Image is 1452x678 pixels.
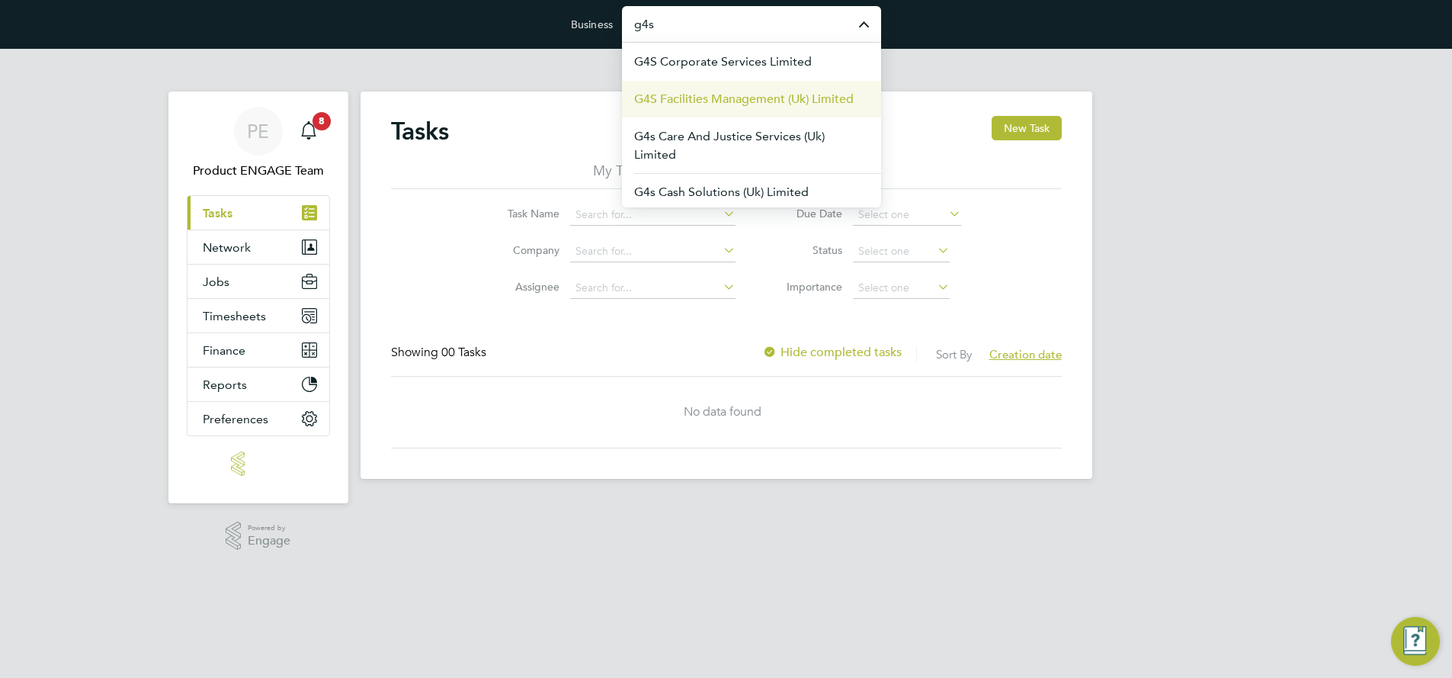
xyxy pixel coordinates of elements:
span: Engage [248,535,290,548]
label: Hide completed tasks [762,345,902,360]
label: Sort By [936,347,972,361]
nav: Main navigation [168,92,348,503]
button: Reports [188,368,329,401]
span: Finance [203,343,245,358]
button: Preferences [188,402,329,435]
a: 8 [293,107,324,156]
input: Select one [853,204,961,226]
span: G4S Facilities Management (Uk) Limited [634,90,854,108]
span: Tasks [203,206,232,220]
a: Tasks [188,196,329,230]
span: G4s Care And Justice Services (Uk) Limited [634,127,869,164]
span: G4S Corporate Services Limited [634,53,812,71]
div: Showing [391,345,489,361]
label: Importance [774,280,842,294]
span: 8 [313,112,331,130]
input: Select one [853,241,950,262]
span: Jobs [203,275,229,289]
label: Due Date [774,207,842,220]
button: Timesheets [188,299,329,333]
li: My Tasks [593,162,648,189]
a: PEProduct ENGAGE Team [187,107,330,180]
label: Business [571,18,613,31]
label: Task Name [491,207,559,220]
h2: Tasks [391,116,449,146]
label: Assignee [491,280,559,294]
span: Powered by [248,522,290,535]
button: Jobs [188,265,329,298]
span: Product ENGAGE Team [187,162,330,180]
a: Go to home page [187,451,330,476]
span: PE [247,121,269,141]
label: Company [491,243,559,257]
button: Finance [188,333,329,367]
a: Powered byEngage [226,522,290,551]
button: Engage Resource Center [1391,617,1440,666]
button: New Task [992,116,1062,140]
span: Network [203,240,251,255]
input: Search for... [570,278,736,299]
span: Reports [203,378,247,392]
span: 00 Tasks [441,345,486,360]
span: Creation date [989,347,1062,361]
div: No data found [391,404,1054,420]
label: Status [774,243,842,257]
button: Network [188,230,329,264]
span: Preferences [203,412,268,426]
img: engage-logo-retina.png [231,451,286,476]
input: Search for... [570,204,736,226]
span: Timesheets [203,309,266,323]
input: Search for... [570,241,736,262]
span: G4s Cash Solutions (Uk) Limited [634,183,809,201]
input: Select one [853,278,950,299]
